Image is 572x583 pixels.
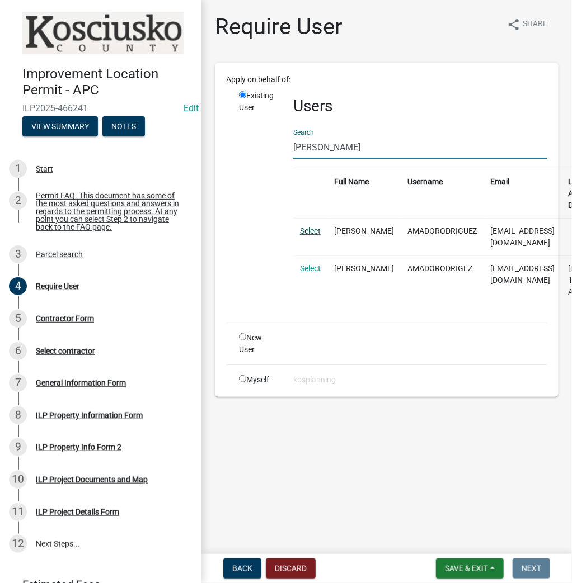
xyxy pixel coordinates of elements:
td: [EMAIL_ADDRESS][DOMAIN_NAME] [484,255,562,305]
div: Start [36,165,53,173]
div: 1 [9,160,27,178]
button: Notes [102,116,145,136]
div: ILP Property Information Form [36,411,143,419]
div: 8 [9,406,27,424]
div: Require User [36,282,79,290]
div: ILP Project Documents and Map [36,476,148,484]
div: ILP Property Info Form 2 [36,443,121,451]
td: [PERSON_NAME] [327,255,401,305]
div: Apply on behalf of: [218,74,556,86]
td: AMADORODRIGUEZ [401,218,484,255]
a: Edit [184,103,199,113]
td: AMADORODRIGEZ [401,255,484,305]
button: View Summary [22,116,98,136]
i: share [507,18,521,31]
div: Permit FAQ. This document has some of the most asked questions and answers in regards to the perm... [36,192,184,231]
td: [PERSON_NAME] [327,218,401,255]
a: Select [300,226,321,235]
div: 6 [9,342,27,360]
wm-modal-confirm: Notes [102,122,145,131]
a: Select [300,264,321,273]
h3: Users [293,97,547,116]
div: Select contractor [36,347,95,355]
div: ILP Project Details Form [36,508,119,516]
div: 9 [9,438,27,456]
div: Myself [231,374,285,386]
td: [EMAIL_ADDRESS][DOMAIN_NAME] [484,218,562,255]
h4: Improvement Location Permit - APC [22,66,193,98]
button: Save & Exit [436,558,504,579]
div: 10 [9,471,27,489]
th: Username [401,169,484,218]
button: Next [513,558,550,579]
span: ILP2025-466241 [22,103,179,113]
span: Back [232,564,252,573]
th: Full Name [327,169,401,218]
button: shareShare [498,13,556,35]
div: General Information Form [36,379,126,387]
button: Discard [266,558,316,579]
wm-modal-confirm: Summary [22,122,98,131]
div: 11 [9,503,27,521]
div: 2 [9,192,27,210]
img: Kosciusko County, Indiana [22,12,184,54]
span: Share [523,18,547,31]
div: 12 [9,535,27,553]
wm-modal-confirm: Edit Application Number [184,103,199,113]
span: Save & Exit [445,564,488,573]
div: Existing User [231,90,285,314]
div: Contractor Form [36,315,94,323]
button: Back [223,558,261,579]
h1: Require User [215,13,343,40]
div: 7 [9,374,27,392]
div: 4 [9,277,27,295]
div: Parcel search [36,250,83,258]
div: New User [231,332,285,356]
th: Email [484,169,562,218]
div: 5 [9,310,27,328]
span: Next [522,564,541,573]
div: 3 [9,245,27,263]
